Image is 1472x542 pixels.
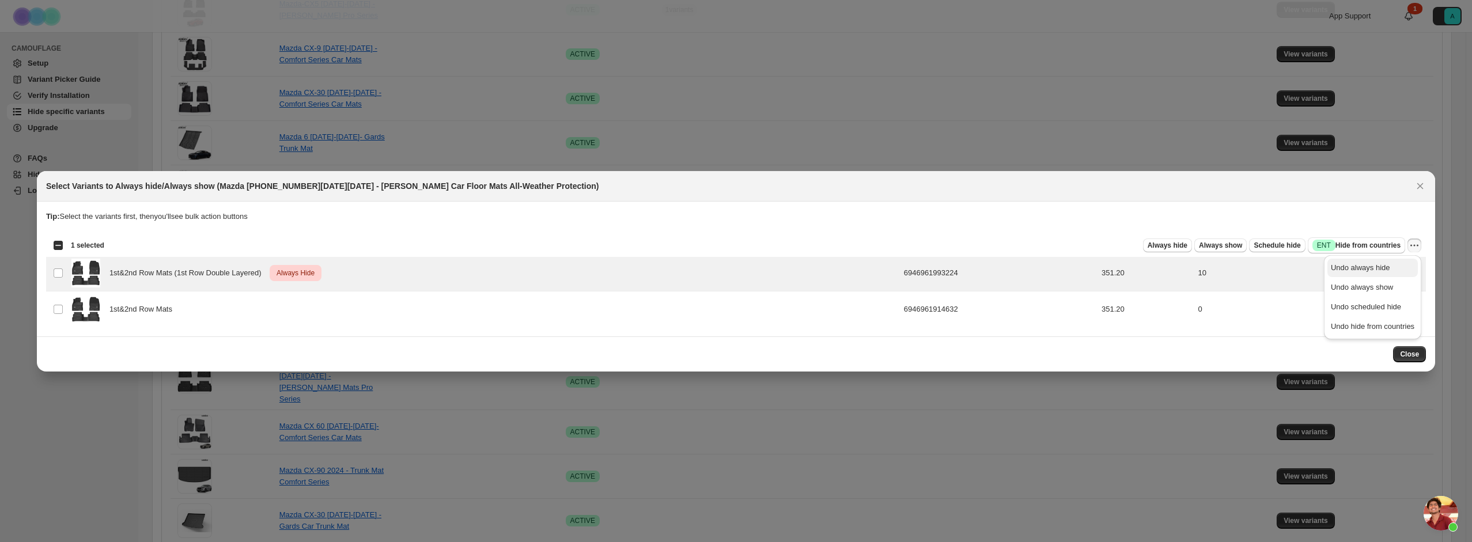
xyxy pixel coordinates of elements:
td: 0 [1195,291,1426,327]
span: 1 selected [71,241,104,250]
span: 1st&2nd Row Mats [109,304,179,315]
button: Close [1412,178,1428,194]
span: Undo always show [1331,283,1393,291]
span: Undo always hide [1331,263,1390,272]
td: 6946961993224 [900,255,1098,291]
img: 3W_Mazda_CX-5_2017-2025_Custom_Floor_Mats_1.webp [71,295,100,324]
button: Always hide [1143,238,1192,252]
button: Undo always show [1327,278,1418,297]
p: Select the variants first, then you'll see bulk action buttons [46,211,1426,222]
span: Undo hide from countries [1331,322,1414,331]
button: Undo always hide [1327,259,1418,277]
td: 351.20 [1098,255,1195,291]
span: Undo scheduled hide [1331,302,1401,311]
td: 10 [1195,255,1426,291]
h2: Select Variants to Always hide/Always show (Mazda [PHONE_NUMBER][DATE][DATE] - [PERSON_NAME] Car ... [46,180,599,192]
span: Close [1400,350,1419,359]
button: Schedule hide [1249,238,1305,252]
td: 6946961914632 [900,291,1098,327]
button: SuccessENTHide from countries [1308,237,1405,253]
button: Close [1393,346,1426,362]
button: Always show [1194,238,1247,252]
strong: Tip: [46,212,60,221]
span: Always show [1199,241,1242,250]
span: Always hide [1148,241,1187,250]
button: Undo scheduled hide [1327,298,1418,316]
span: Schedule hide [1254,241,1300,250]
span: Hide from countries [1312,240,1401,251]
button: Undo hide from countries [1327,317,1418,336]
div: Open chat [1424,496,1458,530]
span: ENT [1317,241,1331,250]
button: More actions [1407,238,1421,252]
span: 1st&2nd Row Mats (1st Row Double Layered) [109,267,268,279]
span: Always Hide [274,266,317,280]
td: 351.20 [1098,291,1195,327]
img: 3W_Mazda_CX-5_2017-2025_Custom_Floor_Mats_1.webp [71,259,100,287]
